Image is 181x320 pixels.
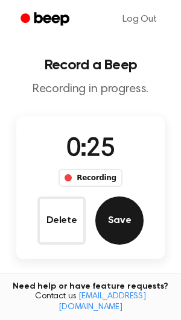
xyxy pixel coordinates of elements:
[10,58,171,72] h1: Record a Beep
[66,137,115,162] span: 0:25
[7,292,174,313] span: Contact us
[10,82,171,97] p: Recording in progress.
[110,5,169,34] a: Log Out
[95,196,144,245] button: Save Audio Record
[37,196,86,245] button: Delete Audio Record
[59,169,122,187] div: Recording
[12,8,80,31] a: Beep
[59,292,146,312] a: [EMAIL_ADDRESS][DOMAIN_NAME]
